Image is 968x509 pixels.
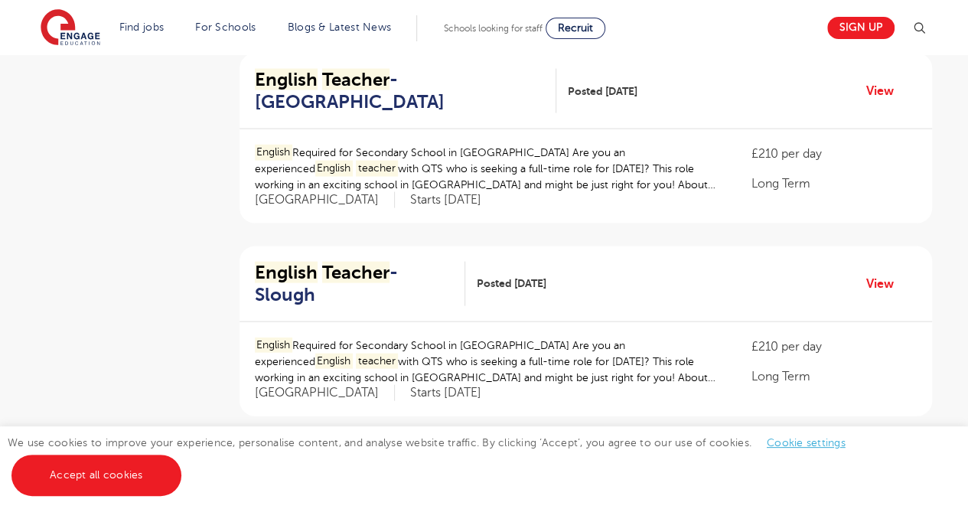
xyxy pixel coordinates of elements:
a: Recruit [546,18,605,39]
mark: English [255,338,293,354]
img: Engage Education [41,9,100,47]
span: Schools looking for staff [444,23,543,34]
span: [GEOGRAPHIC_DATA] [255,385,395,401]
a: Cookie settings [767,437,846,449]
p: Starts [DATE] [410,192,481,208]
h2: - Slough [255,262,454,306]
mark: English [315,161,354,177]
mark: teacher [356,161,398,177]
span: We use cookies to improve your experience, personalise content, and analyse website traffic. By c... [8,437,861,481]
mark: teacher [356,354,398,370]
a: Sign up [827,17,895,39]
a: Blogs & Latest News [288,21,392,33]
p: Required for Secondary School in [GEOGRAPHIC_DATA] Are you an experienced with QTS who is seeking... [255,338,721,386]
a: For Schools [195,21,256,33]
mark: English [255,69,318,90]
a: Find jobs [119,21,165,33]
span: Posted [DATE] [568,83,637,100]
h2: - [GEOGRAPHIC_DATA] [255,69,544,113]
a: View [866,81,905,101]
mark: English [255,262,318,283]
p: £210 per day [751,338,916,356]
p: Starts [DATE] [410,385,481,401]
a: View [866,274,905,294]
mark: English [255,145,293,161]
a: English Teacher- [GEOGRAPHIC_DATA] [255,69,556,113]
span: Posted [DATE] [477,276,546,292]
mark: Teacher [322,69,389,90]
mark: Teacher [322,262,389,283]
mark: English [315,354,354,370]
p: Long Term [751,367,916,386]
p: Required for Secondary School in [GEOGRAPHIC_DATA] Are you an experienced with QTS who is seeking... [255,145,721,193]
span: [GEOGRAPHIC_DATA] [255,192,395,208]
p: Long Term [751,175,916,193]
a: English Teacher- Slough [255,262,466,306]
a: Accept all cookies [11,455,181,496]
span: Recruit [558,22,593,34]
p: £210 per day [751,145,916,163]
